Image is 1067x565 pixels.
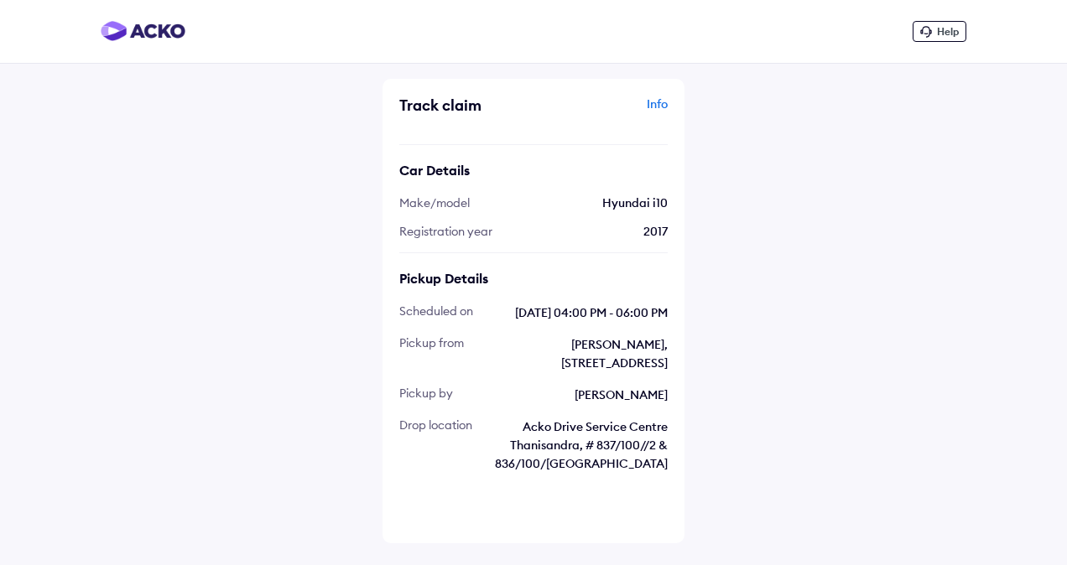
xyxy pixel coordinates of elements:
[399,270,668,287] div: Pickup Details
[643,224,668,239] span: 2017
[399,195,470,210] span: Make/model
[937,25,959,38] span: Help
[489,417,668,473] span: Acko Drive Service Centre Thanisandra, # 837/100//2 & 836/100/[GEOGRAPHIC_DATA]
[101,21,185,41] img: horizontal-gradient.png
[490,303,668,322] span: [DATE] 04:00 PM - 06:00 PM
[399,224,492,239] span: Registration year
[481,335,668,372] span: [PERSON_NAME], [STREET_ADDRESS]
[399,162,668,179] div: Car Details
[399,335,464,372] span: pickup From
[399,386,453,404] span: pickup By
[399,96,529,115] div: Track claim
[399,303,473,322] span: scheduled On
[470,386,668,404] span: [PERSON_NAME]
[399,417,472,473] span: drop Location
[602,195,668,210] span: Hyundai i10
[538,96,668,127] div: Info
